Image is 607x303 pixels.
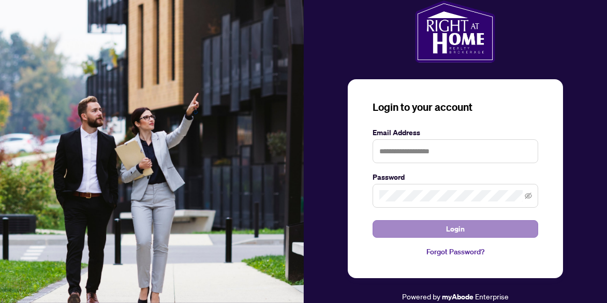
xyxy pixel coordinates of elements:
label: Password [373,171,538,183]
span: Login [446,221,465,237]
a: myAbode [442,291,473,302]
span: Enterprise [475,292,509,301]
label: Email Address [373,127,538,138]
a: Forgot Password? [373,246,538,257]
img: ma-logo [415,1,495,63]
button: Login [373,220,538,238]
h3: Login to your account [373,100,538,114]
span: Powered by [402,292,440,301]
span: eye-invisible [525,192,532,199]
